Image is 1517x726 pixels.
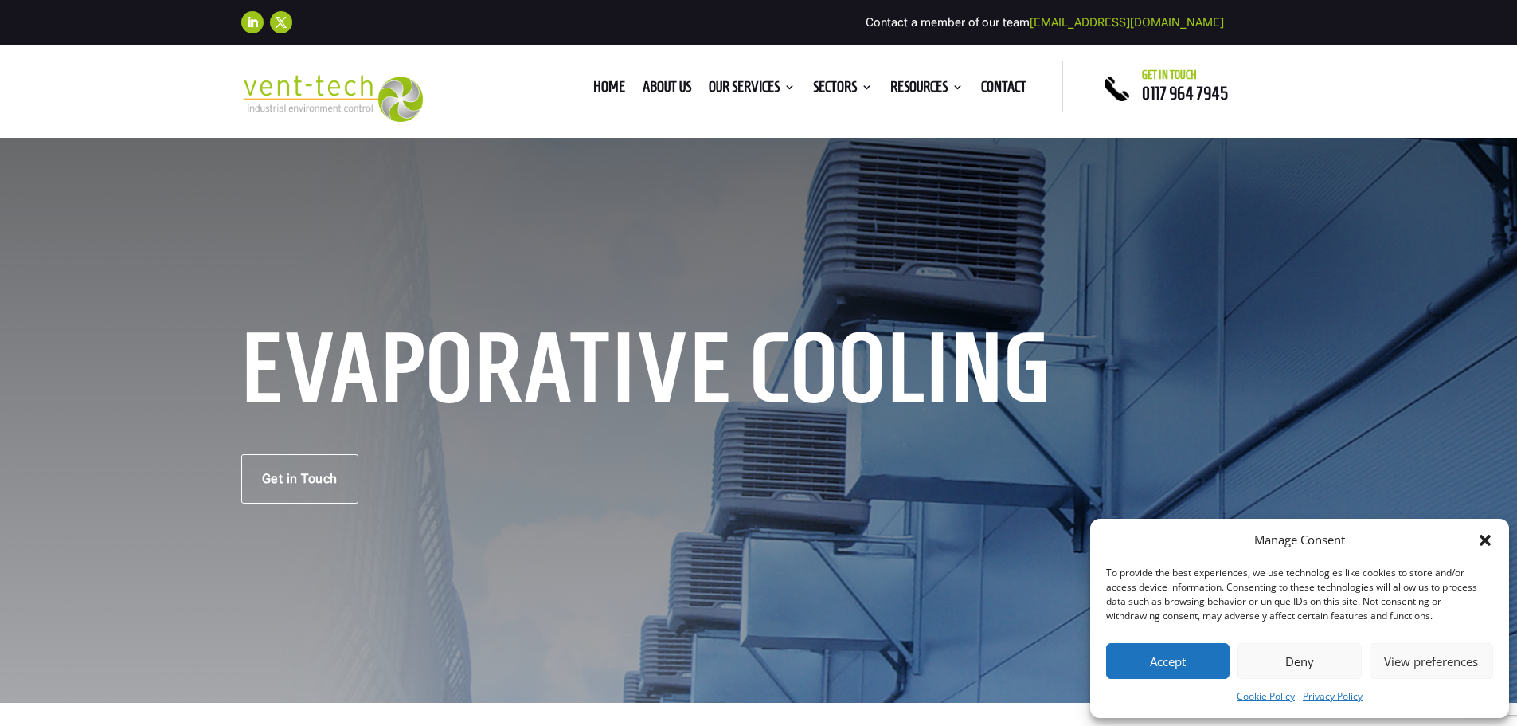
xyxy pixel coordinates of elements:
button: View preferences [1370,643,1493,679]
div: To provide the best experiences, we use technologies like cookies to store and/or access device i... [1106,566,1492,623]
a: Sectors [813,81,873,99]
a: Our Services [709,81,796,99]
span: Get in touch [1142,69,1197,81]
a: Cookie Policy [1237,687,1295,706]
a: Resources [890,81,964,99]
a: [EMAIL_ADDRESS][DOMAIN_NAME] [1030,15,1224,29]
button: Deny [1237,643,1361,679]
a: Follow on X [270,11,292,33]
a: Privacy Policy [1303,687,1363,706]
a: About us [643,81,691,99]
div: Manage Consent [1254,531,1345,550]
a: 0117 964 7945 [1142,84,1228,103]
div: Close dialog [1477,532,1493,548]
button: Accept [1106,643,1230,679]
a: Home [593,81,625,99]
img: 2023-09-27T08_35_16.549ZVENT-TECH---Clear-background [241,75,424,122]
a: Get in Touch [241,454,358,504]
span: Contact a member of our team [866,15,1224,29]
a: Contact [981,81,1026,99]
a: Follow on LinkedIn [241,11,264,33]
